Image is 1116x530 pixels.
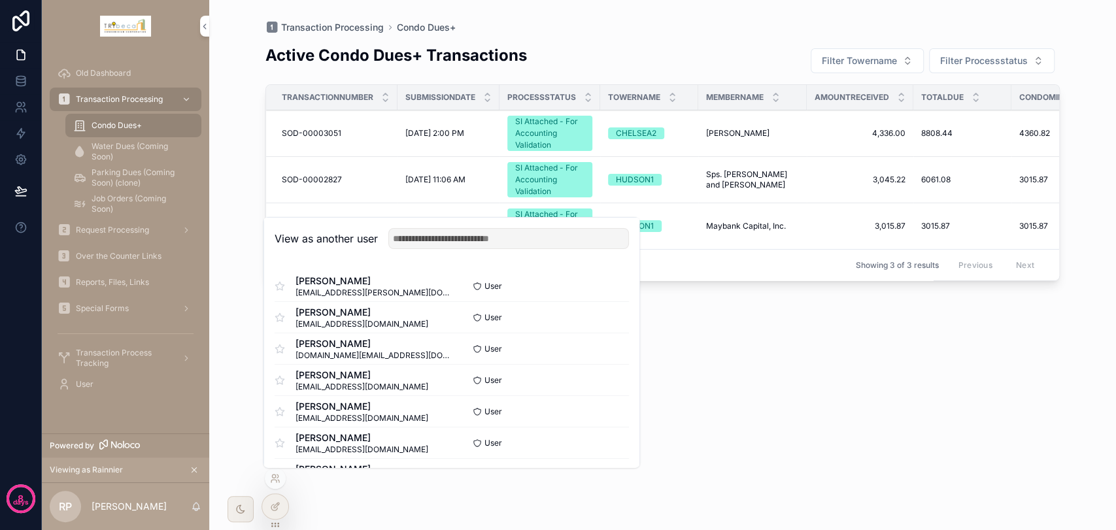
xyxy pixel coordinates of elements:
a: SI Attached - For Accounting Validation [507,162,592,197]
span: Powered by [50,440,94,451]
div: SI Attached - For Accounting Validation [515,208,584,244]
a: [PERSON_NAME] [706,128,799,139]
span: Viewing as Rainnier [50,465,123,475]
span: [DOMAIN_NAME][EMAIL_ADDRESS][DOMAIN_NAME] [296,350,452,360]
span: User [484,312,502,322]
span: Showing 3 of 3 results [855,260,938,271]
span: 4360.82 [1019,128,1050,139]
span: Parking Dues (Coming Soon) (clone) [92,167,188,188]
span: [PERSON_NAME] [296,399,428,412]
span: Filter Towername [822,54,897,67]
a: CHELSEA2 [608,127,690,139]
div: SI Attached - For Accounting Validation [515,162,584,197]
span: User [484,343,502,354]
span: RP [59,499,72,514]
span: 3,045.22 [815,174,905,185]
span: User [484,280,502,291]
a: 4,336.00 [815,128,905,139]
span: Water Dues (Coming Soon) [92,141,188,162]
a: HUDSON1 [608,174,690,186]
a: Powered by [42,433,209,457]
a: Transaction Processing [50,88,201,111]
h2: Active Condo Dues+ Transactions [265,44,527,66]
span: Condo Dues+ [92,120,142,131]
a: SI Attached - For Accounting Validation [507,116,592,151]
span: Reports, Files, Links [76,277,149,288]
a: 8808.44 [921,128,1004,139]
p: 8 [18,492,24,505]
a: Request Processing [50,218,201,242]
span: Special Forms [76,303,129,314]
span: [PERSON_NAME] [296,462,428,475]
p: [PERSON_NAME] [92,500,167,513]
a: Old Dashboard [50,61,201,85]
span: SOD-00002827 [282,174,342,185]
span: Submissiondate [405,92,475,103]
span: Maybank Capital, Inc. [706,221,786,231]
span: Transactionnumber [282,92,373,103]
span: Old Dashboard [76,68,131,78]
span: Over the Counter Links [76,251,161,261]
a: Water Dues (Coming Soon) [65,140,201,163]
span: Amountreceived [815,92,889,103]
span: 8808.44 [921,128,953,139]
a: Transaction Process Tracking [50,346,201,370]
a: Parking Dues (Coming Soon) (clone) [65,166,201,190]
span: [PERSON_NAME] [296,305,428,318]
span: [EMAIL_ADDRESS][PERSON_NAME][DOMAIN_NAME] [296,287,452,297]
span: [PERSON_NAME] [706,128,769,139]
span: 3015.87 [1019,174,1048,185]
div: HUDSON1 [616,174,654,186]
a: Sps. [PERSON_NAME] and [PERSON_NAME] [706,169,799,190]
span: [DATE] 11:06 AM [405,174,465,185]
div: SI Attached - For Accounting Validation [515,116,584,151]
span: Transaction Process Tracking [76,348,171,369]
a: SOD-00002827 [282,174,390,185]
a: HUDSON1 [608,220,690,232]
span: User [76,379,93,389]
span: Transaction Processing [281,21,384,34]
span: User [484,374,502,385]
span: [PERSON_NAME] [296,274,452,287]
button: Select Button [929,48,1055,73]
span: Filter Processstatus [940,54,1028,67]
span: User [484,437,502,448]
a: 3,015.87 [815,221,905,231]
span: 6061.08 [921,174,951,185]
div: CHELSEA2 [616,127,656,139]
a: Transaction Processing [265,21,384,34]
span: Totaldue [921,92,964,103]
a: 3015.87 [921,221,1004,231]
span: [EMAIL_ADDRESS][DOMAIN_NAME] [296,444,428,454]
span: [DATE] 2:00 PM [405,128,464,139]
a: [DATE] 2:00 PM [405,128,492,139]
span: [EMAIL_ADDRESS][DOMAIN_NAME] [296,381,428,391]
span: Membername [706,92,764,103]
span: SOD-00003051 [282,128,341,139]
a: 6061.08 [921,174,1004,185]
span: Processstatus [507,92,576,103]
a: Condo Dues+ [65,114,201,137]
span: [PERSON_NAME] [296,368,428,381]
p: days [13,497,29,508]
a: Special Forms [50,297,201,320]
a: Maybank Capital, Inc. [706,221,799,231]
a: SOD-00003051 [282,128,390,139]
span: User [484,406,502,416]
img: App logo [100,16,151,37]
a: SI Attached - For Accounting Validation [507,208,592,244]
span: [EMAIL_ADDRESS][DOMAIN_NAME] [296,318,428,329]
span: 3015.87 [1019,221,1048,231]
span: [PERSON_NAME] [296,431,428,444]
a: Condo Dues+ [397,21,456,34]
span: [PERSON_NAME] [296,337,452,350]
button: Select Button [811,48,924,73]
h2: View as another user [275,231,378,246]
a: User [50,373,201,396]
span: Job Orders (Coming Soon) [92,193,188,214]
span: 3015.87 [921,221,950,231]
